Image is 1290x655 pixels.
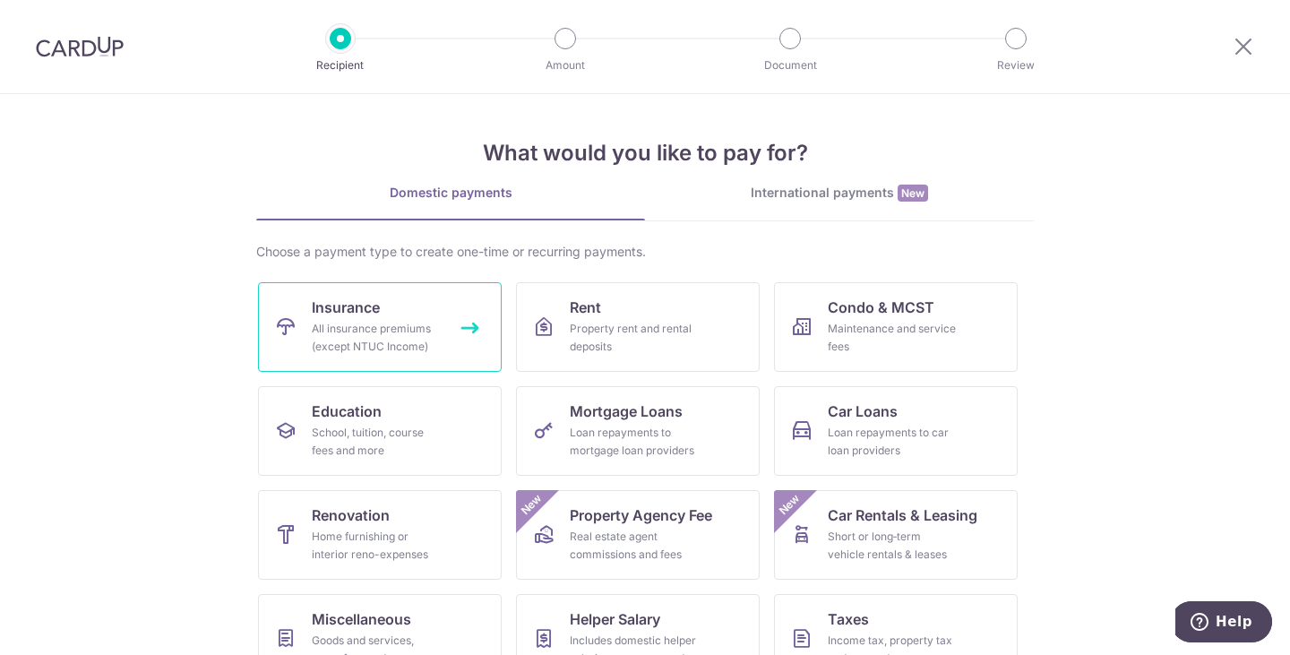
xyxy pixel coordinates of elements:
[36,36,124,57] img: CardUp
[258,282,502,372] a: InsuranceAll insurance premiums (except NTUC Income)
[828,424,957,460] div: Loan repayments to car loan providers
[645,184,1034,203] div: International payments
[256,184,645,202] div: Domestic payments
[774,282,1018,372] a: Condo & MCSTMaintenance and service fees
[570,424,699,460] div: Loan repayments to mortgage loan providers
[775,490,804,520] span: New
[828,608,869,630] span: Taxes
[258,490,502,580] a: RenovationHome furnishing or interior reno-expenses
[312,297,380,318] span: Insurance
[570,401,683,422] span: Mortgage Loans
[516,386,760,476] a: Mortgage LoansLoan repayments to mortgage loan providers
[828,504,977,526] span: Car Rentals & Leasing
[312,504,390,526] span: Renovation
[312,401,382,422] span: Education
[40,13,77,29] span: Help
[256,243,1034,261] div: Choose a payment type to create one-time or recurring payments.
[828,401,898,422] span: Car Loans
[774,490,1018,580] a: Car Rentals & LeasingShort or long‑term vehicle rentals & leasesNew
[256,137,1034,169] h4: What would you like to pay for?
[724,56,856,74] p: Document
[828,297,934,318] span: Condo & MCST
[774,386,1018,476] a: Car LoansLoan repayments to car loan providers
[274,56,407,74] p: Recipient
[828,528,957,564] div: Short or long‑term vehicle rentals & leases
[570,528,699,564] div: Real estate agent commissions and fees
[258,386,502,476] a: EducationSchool, tuition, course fees and more
[516,490,760,580] a: Property Agency FeeReal estate agent commissions and feesNew
[312,424,441,460] div: School, tuition, course fees and more
[517,490,546,520] span: New
[1175,601,1272,646] iframe: Opens a widget where you can find more information
[312,528,441,564] div: Home furnishing or interior reno-expenses
[570,320,699,356] div: Property rent and rental deposits
[312,608,411,630] span: Miscellaneous
[516,282,760,372] a: RentProperty rent and rental deposits
[570,297,601,318] span: Rent
[828,320,957,356] div: Maintenance and service fees
[898,185,928,202] span: New
[950,56,1082,74] p: Review
[312,320,441,356] div: All insurance premiums (except NTUC Income)
[570,608,660,630] span: Helper Salary
[570,504,712,526] span: Property Agency Fee
[499,56,632,74] p: Amount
